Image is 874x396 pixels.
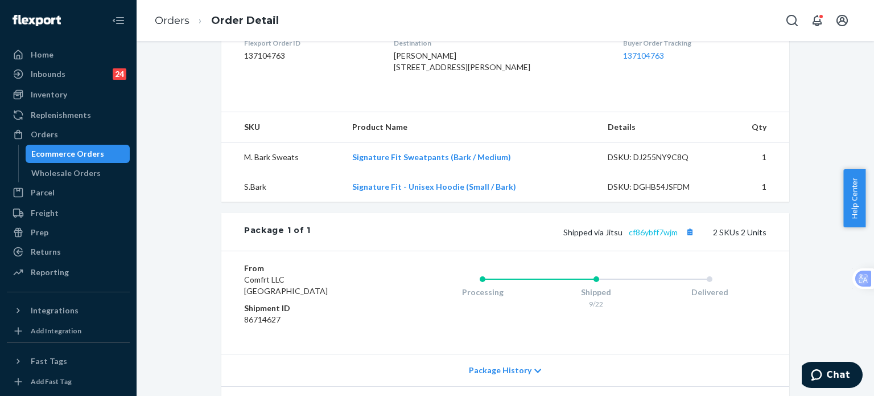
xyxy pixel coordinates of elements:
[107,9,130,32] button: Close Navigation
[244,263,380,274] dt: From
[221,172,343,202] td: S.Bark
[599,112,724,142] th: Details
[843,169,865,227] button: Help Center
[244,303,380,314] dt: Shipment ID
[426,287,539,298] div: Processing
[724,112,789,142] th: Qty
[31,148,104,160] div: Ecommerce Orders
[7,324,130,338] a: Add Integration
[31,207,59,219] div: Freight
[31,129,58,140] div: Orders
[31,326,81,336] div: Add Integration
[31,49,53,60] div: Home
[31,109,91,121] div: Replenishments
[7,352,130,370] button: Fast Tags
[31,187,55,198] div: Parcel
[31,305,79,316] div: Integrations
[539,287,653,298] div: Shipped
[7,46,130,64] a: Home
[781,9,803,32] button: Open Search Box
[394,51,530,72] span: [PERSON_NAME] [STREET_ADDRESS][PERSON_NAME]
[7,301,130,320] button: Integrations
[608,181,715,193] div: DSKU: DGHB54JSFDM
[394,38,605,48] dt: Destination
[623,38,766,48] dt: Buyer Order Tracking
[244,275,328,296] span: Comfrt LLC [GEOGRAPHIC_DATA]
[7,183,130,202] a: Parcel
[13,15,61,26] img: Flexport logo
[7,223,130,242] a: Prep
[155,14,189,27] a: Orders
[31,68,65,80] div: Inbounds
[563,227,697,237] span: Shipped via Jitsu
[802,362,863,390] iframe: Opens a widget where you can chat to one of our agents
[26,145,130,163] a: Ecommerce Orders
[7,125,130,144] a: Orders
[724,142,789,173] td: 1
[221,112,343,142] th: SKU
[352,152,511,162] a: Signature Fit Sweatpants (Bark / Medium)
[244,224,311,239] div: Package 1 of 1
[7,204,130,222] a: Freight
[608,152,715,163] div: DSKU: DJ255NY9C8Q
[352,182,516,191] a: Signature Fit - Unisex Hoodie (Small / Bark)
[31,246,61,258] div: Returns
[7,243,130,261] a: Returns
[682,224,697,239] button: Copy tracking number
[7,85,130,104] a: Inventory
[211,14,279,27] a: Order Detail
[539,299,653,309] div: 9/22
[831,9,854,32] button: Open account menu
[244,50,376,62] dd: 137104763
[31,168,101,179] div: Wholesale Orders
[31,356,67,367] div: Fast Tags
[623,51,664,60] a: 137104763
[7,106,130,124] a: Replenishments
[221,142,343,173] td: M. Bark Sweats
[31,227,48,238] div: Prep
[26,164,130,182] a: Wholesale Orders
[7,263,130,281] a: Reporting
[244,314,380,325] dd: 86714627
[629,227,678,237] a: cf86ybff7wjm
[724,172,789,202] td: 1
[653,287,766,298] div: Delivered
[7,375,130,389] a: Add Fast Tag
[311,224,766,239] div: 2 SKUs 2 Units
[343,112,599,142] th: Product Name
[31,377,72,386] div: Add Fast Tag
[469,365,531,376] span: Package History
[244,38,376,48] dt: Flexport Order ID
[31,89,67,100] div: Inventory
[146,4,288,38] ol: breadcrumbs
[806,9,828,32] button: Open notifications
[113,68,126,80] div: 24
[31,267,69,278] div: Reporting
[7,65,130,83] a: Inbounds24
